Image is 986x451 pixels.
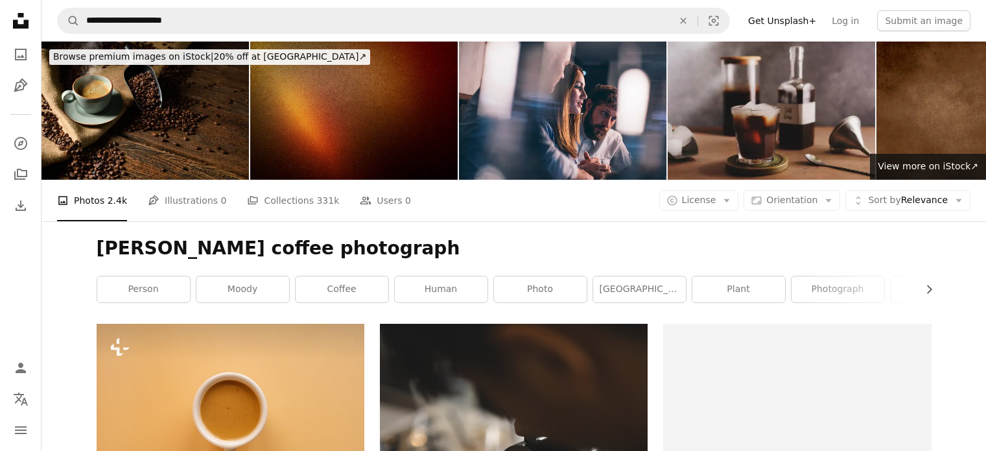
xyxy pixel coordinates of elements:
[868,195,900,205] span: Sort by
[698,8,729,33] button: Visual search
[740,10,824,31] a: Get Unsplash+
[917,276,932,302] button: scroll list to the right
[459,42,666,180] img: Catching the deadlines
[57,8,730,34] form: Find visuals sitewide
[692,276,785,302] a: plant
[296,276,388,302] a: coffee
[41,42,249,180] img: Cup of coffee with smoke and coffee beans on old wooden background
[593,276,686,302] a: [GEOGRAPHIC_DATA]
[8,162,34,188] a: Collections
[97,407,364,419] a: a cup of coffee
[824,10,867,31] a: Log in
[766,195,817,205] span: Orientation
[659,190,739,211] button: License
[792,276,884,302] a: photograph
[870,154,986,180] a: View more on iStock↗
[868,194,948,207] span: Relevance
[8,386,34,412] button: Language
[360,180,411,221] a: Users 0
[247,180,339,221] a: Collections 331k
[53,51,213,62] span: Browse premium images on iStock |
[53,51,366,62] span: 20% off at [GEOGRAPHIC_DATA] ↗
[877,10,970,31] button: Submit an image
[891,276,983,302] a: cup
[97,237,932,260] h1: [PERSON_NAME] coffee photograph
[744,190,840,211] button: Orientation
[669,8,698,33] button: Clear
[668,42,875,180] img: Cold brew coffee
[58,8,80,33] button: Search Unsplash
[682,195,716,205] span: License
[41,42,378,73] a: Browse premium images on iStock|20% off at [GEOGRAPHIC_DATA]↗
[845,190,970,211] button: Sort byRelevance
[8,417,34,443] button: Menu
[494,276,587,302] a: photo
[196,276,289,302] a: moody
[8,73,34,99] a: Illustrations
[97,276,190,302] a: person
[316,193,339,208] span: 331k
[8,355,34,381] a: Log in / Sign up
[878,161,978,171] span: View more on iStock ↗
[8,193,34,219] a: Download History
[221,193,227,208] span: 0
[148,180,226,221] a: Illustrations 0
[8,42,34,67] a: Photos
[8,130,34,156] a: Explore
[250,42,458,180] img: Black dark brown red orange yellow gold abstract background. Color gradient. Old vintage retro st...
[395,276,487,302] a: human
[405,193,411,208] span: 0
